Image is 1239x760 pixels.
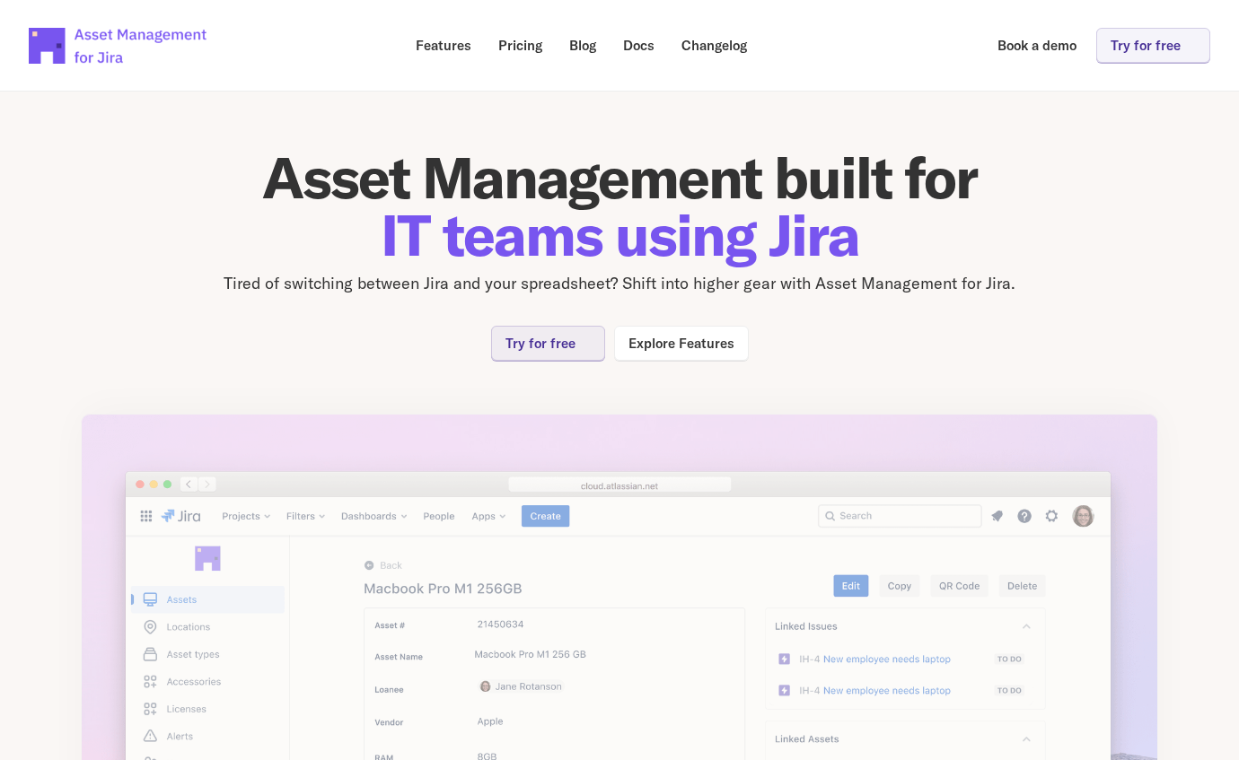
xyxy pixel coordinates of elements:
p: Tired of switching between Jira and your spreadsheet? Shift into higher gear with Asset Managemen... [81,271,1158,297]
a: Try for free [491,326,605,361]
p: Docs [623,39,655,52]
p: Features [416,39,471,52]
p: Explore Features [628,336,734,350]
p: Try for free [505,336,576,350]
span: IT teams using Jira [381,198,859,271]
p: Pricing [498,39,542,52]
a: Docs [611,28,667,63]
p: Blog [569,39,596,52]
p: Changelog [681,39,747,52]
a: Explore Features [614,326,749,361]
a: Changelog [669,28,760,63]
a: Try for free [1096,28,1210,63]
a: Blog [557,28,609,63]
p: Book a demo [997,39,1076,52]
p: Try for free [1111,39,1181,52]
h1: Asset Management built for [81,149,1158,264]
a: Book a demo [985,28,1089,63]
a: Features [403,28,484,63]
a: Pricing [486,28,555,63]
